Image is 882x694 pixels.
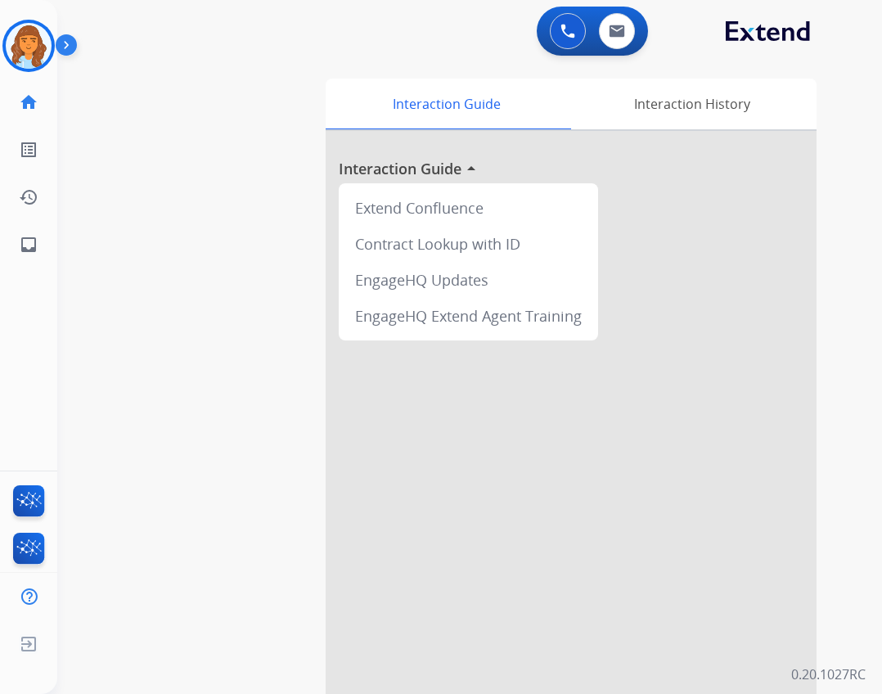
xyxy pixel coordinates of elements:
[6,23,52,69] img: avatar
[19,92,38,112] mat-icon: home
[567,79,817,129] div: Interaction History
[791,665,866,684] p: 0.20.1027RC
[345,190,592,226] div: Extend Confluence
[345,298,592,334] div: EngageHQ Extend Agent Training
[19,140,38,160] mat-icon: list_alt
[345,262,592,298] div: EngageHQ Updates
[345,226,592,262] div: Contract Lookup with ID
[19,187,38,207] mat-icon: history
[326,79,567,129] div: Interaction Guide
[19,235,38,255] mat-icon: inbox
